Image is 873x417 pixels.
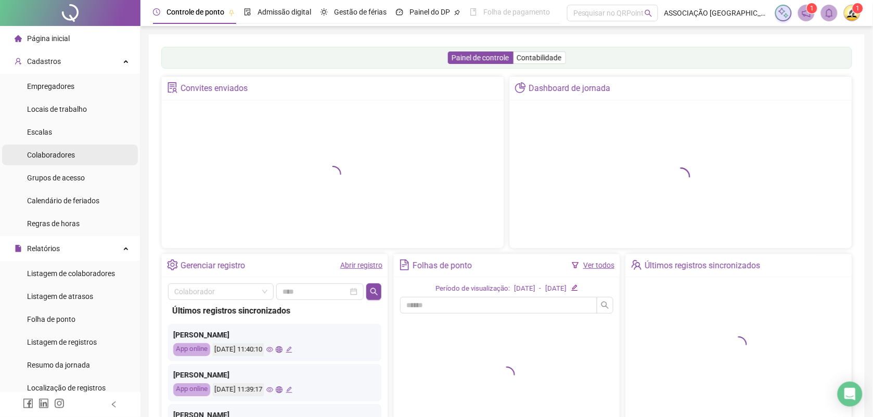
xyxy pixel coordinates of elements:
span: eye [266,386,273,393]
div: [DATE] [546,283,567,294]
span: Colaboradores [27,151,75,159]
span: eye [266,346,273,353]
sup: Atualize o seu contato no menu Meus Dados [853,3,863,14]
span: Cadastros [27,57,61,66]
span: Folha de ponto [27,315,75,323]
span: Relatórios [27,244,60,253]
span: global [276,386,283,393]
span: bell [825,8,834,18]
div: - [540,283,542,294]
span: solution [167,82,178,93]
span: edit [286,386,292,393]
span: Painel de controle [452,54,509,62]
span: Admissão digital [258,8,311,16]
div: App online [173,343,210,356]
div: Período de visualização: [435,283,510,294]
div: Dashboard de jornada [529,80,610,97]
span: file [15,245,22,252]
span: search [645,9,652,17]
span: Página inicial [27,34,70,43]
span: loading [672,167,690,186]
div: [DATE] 11:40:10 [213,343,264,356]
div: Open Intercom Messenger [838,382,863,407]
span: home [15,35,22,42]
span: file-done [244,8,251,16]
span: facebook [23,398,33,409]
span: Empregadores [27,82,74,90]
span: search [601,301,609,309]
img: sparkle-icon.fc2bf0ac1784a2077858766a79e2daf3.svg [778,7,789,19]
span: clock-circle [153,8,160,16]
span: Gestão de férias [334,8,387,16]
span: filter [572,262,579,269]
sup: 1 [807,3,817,14]
span: pushpin [454,9,460,16]
span: Grupos de acesso [27,174,85,182]
div: [DATE] [514,283,535,294]
span: Listagem de atrasos [27,292,93,301]
span: notification [802,8,811,18]
span: left [110,401,118,408]
span: edit [571,284,578,291]
a: Abrir registro [340,261,382,269]
span: instagram [54,398,65,409]
span: Calendário de feriados [27,197,99,205]
div: [DATE] 11:39:17 [213,383,264,396]
span: 1 [811,5,814,12]
span: linkedin [38,398,49,409]
div: Últimos registros sincronizados [645,257,760,275]
span: setting [167,259,178,270]
span: loading [730,336,747,353]
span: global [276,346,283,353]
div: Convites enviados [181,80,248,97]
span: loading [498,367,515,383]
span: user-add [15,58,22,65]
span: book [470,8,477,16]
span: Listagem de registros [27,338,97,346]
span: pushpin [228,9,235,16]
div: App online [173,383,210,396]
span: loading [325,166,341,183]
div: Folhas de ponto [413,257,472,275]
span: Escalas [27,128,52,136]
span: Folha de pagamento [483,8,550,16]
span: search [370,288,378,296]
a: Ver todos [583,261,614,269]
div: [PERSON_NAME] [173,369,376,381]
span: team [631,259,642,270]
span: Regras de horas [27,219,80,228]
span: Resumo da jornada [27,361,90,369]
span: Locais de trabalho [27,105,87,113]
span: sun [320,8,328,16]
span: dashboard [396,8,403,16]
span: pie-chart [515,82,526,93]
span: Localização de registros [27,384,106,392]
span: ASSOCIAÇÃO [GEOGRAPHIC_DATA] [664,7,769,19]
span: Painel do DP [409,8,450,16]
img: 4180 [844,5,860,21]
span: Listagem de colaboradores [27,269,115,278]
div: Gerenciar registro [181,257,245,275]
span: Contabilidade [517,54,562,62]
div: [PERSON_NAME] [173,329,376,341]
span: file-text [399,259,410,270]
span: Controle de ponto [166,8,224,16]
span: edit [286,346,292,353]
div: Últimos registros sincronizados [172,304,377,317]
span: 1 [856,5,860,12]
